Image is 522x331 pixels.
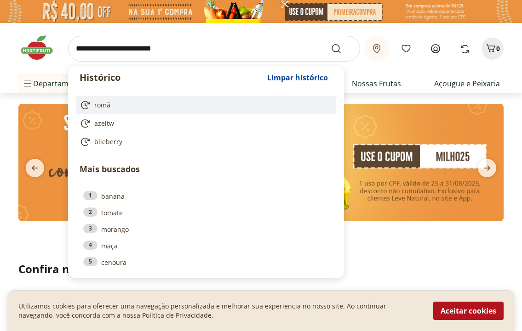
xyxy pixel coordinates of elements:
button: Carrinho [482,38,504,60]
a: 4maça [83,241,329,251]
a: blieberry [80,136,329,147]
a: 5cenoura [83,257,329,267]
a: 3morango [83,224,329,234]
button: Limpar histórico [263,67,333,89]
div: 3 [83,224,98,233]
p: Mais buscados [80,163,333,175]
span: Limpar histórico [267,74,328,81]
p: Utilizamos cookies para oferecer uma navegação personalizada e melhorar sua experiencia no nosso ... [18,302,422,320]
button: Menu [22,73,33,95]
div: 1 [83,191,98,200]
button: Aceitar cookies [433,302,504,320]
span: blieberry [94,137,122,146]
a: Açougue e Peixaria [434,78,500,89]
p: Histórico [80,71,263,84]
button: previous [18,159,52,177]
a: romã [80,100,329,111]
div: 5 [83,257,98,266]
img: Hortifruti [18,34,64,62]
a: azeitw [80,118,329,129]
button: Submit Search [331,43,353,54]
span: 0 [496,44,500,53]
a: 1banana [83,191,329,201]
button: next [470,159,504,177]
span: azeitw [94,119,114,128]
h2: Confira nossos descontos exclusivos [18,262,504,276]
div: 2 [83,208,98,217]
span: Departamentos [22,73,88,95]
a: Nossas Frutas [352,78,401,89]
input: search [68,36,360,62]
span: romã [94,101,110,110]
a: 2tomate [83,208,329,218]
div: 4 [83,241,98,250]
